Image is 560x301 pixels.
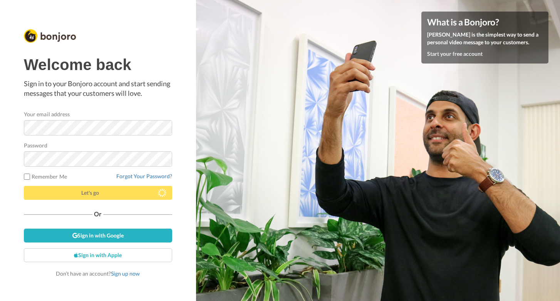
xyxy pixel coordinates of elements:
button: Let's go [24,186,172,200]
span: Let's go [81,189,99,196]
span: Or [92,211,103,217]
h1: Welcome back [24,56,172,73]
p: [PERSON_NAME] is the simplest way to send a personal video message to your customers. [427,31,543,46]
span: Don’t have an account? [56,270,140,277]
a: Sign in with Google [24,229,172,242]
a: Start your free account [427,50,483,57]
a: Sign in with Apple [24,248,172,262]
label: Your email address [24,110,70,118]
a: Sign up now [111,270,140,277]
h4: What is a Bonjoro? [427,17,543,27]
a: Forgot Your Password? [116,173,172,179]
label: Password [24,141,48,149]
p: Sign in to your Bonjoro account and start sending messages that your customers will love. [24,79,172,99]
input: Remember Me [24,174,30,180]
label: Remember Me [24,172,67,181]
